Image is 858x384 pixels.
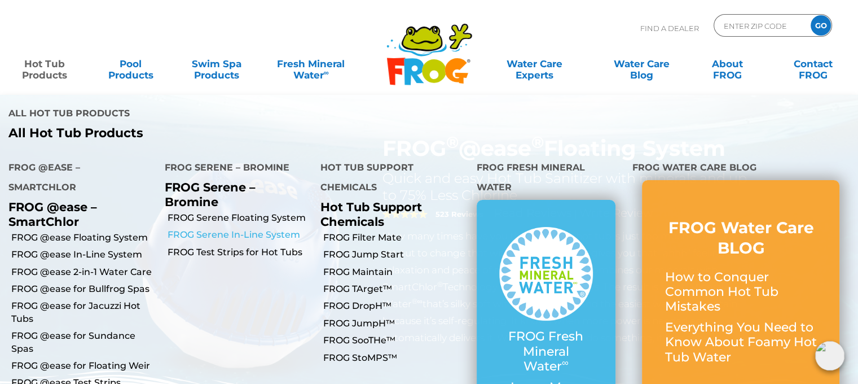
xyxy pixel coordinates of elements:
a: FROG Jump Start [323,248,468,261]
a: FROG @ease for Sundance Spas [11,330,156,355]
a: FROG Serene Floating System [168,212,313,224]
h4: FROG Fresh Mineral Water [477,158,616,200]
a: FROG JumpH™ [323,317,468,330]
p: Everything You Need to Know About Foamy Hot Tub Water [665,320,817,365]
a: FROG @ease Floating System [11,232,156,244]
a: FROG @ease 2-in-1 Water Care [11,266,156,278]
h4: All Hot Tub Products [8,103,420,126]
a: ContactFROG [780,53,847,75]
p: FROG Serene – Bromine [165,180,304,208]
h3: FROG Water Care BLOG [665,217,817,259]
h4: FROG Water Care Blog [632,158,850,180]
a: FROG DropH™ [323,300,468,312]
a: Water CareBlog [608,53,675,75]
a: FROG Serene In-Line System [168,229,313,241]
a: Water CareExperts [480,53,589,75]
input: Zip Code Form [723,18,799,34]
a: FROG StoMPS™ [323,352,468,364]
img: openIcon [815,341,844,370]
a: Fresh MineralWater∞ [269,53,353,75]
p: Find A Dealer [640,14,699,42]
a: PoolProducts [97,53,164,75]
a: Swim SpaProducts [183,53,250,75]
input: GO [811,15,831,36]
a: FROG Maintain [323,266,468,278]
h4: FROG Serene – Bromine [165,158,304,180]
a: FROG SooTHe™ [323,334,468,347]
a: FROG @ease for Jacuzzi Hot Tubs [11,300,156,325]
p: FROG @ease – SmartChlor [8,200,148,228]
p: How to Conquer Common Hot Tub Mistakes [665,270,817,315]
sup: ∞ [562,357,569,368]
a: FROG Test Strips for Hot Tubs [168,246,313,259]
h4: Hot Tub Support Chemicals [320,158,460,200]
a: FROG Filter Mate [323,232,468,244]
a: Hot Tub Support Chemicals [320,200,422,228]
a: FROG Water Care BLOG How to Conquer Common Hot Tub Mistakes Everything You Need to Know About Foa... [665,217,817,370]
p: FROG Fresh Mineral Water [499,329,593,374]
a: FROG TArget™ [323,283,468,295]
h4: FROG @ease – SmartChlor [8,158,148,200]
a: FROG @ease In-Line System [11,248,156,261]
a: All Hot Tub Products [8,126,420,141]
a: AboutFROG [694,53,760,75]
sup: ∞ [323,68,328,77]
a: Hot TubProducts [11,53,78,75]
a: FROG @ease for Floating Weir [11,360,156,372]
a: FROG @ease for Bullfrog Spas [11,283,156,295]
